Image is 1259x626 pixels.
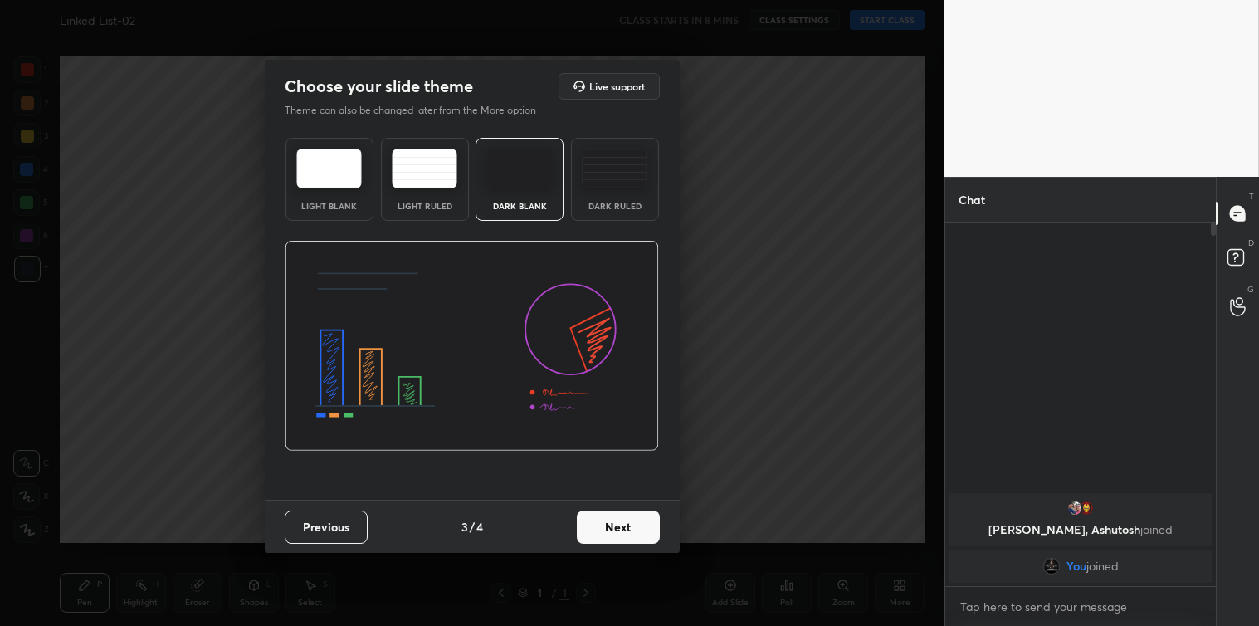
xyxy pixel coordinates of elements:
[1078,500,1095,516] img: 57fa73ed9ffb438299f8b0b7168da4d1.jpg
[1248,237,1254,249] p: D
[577,511,660,544] button: Next
[1042,558,1059,575] img: e60519a4c4f740609fbc41148676dd3d.jpg
[392,202,458,210] div: Light Ruled
[1086,560,1118,573] span: joined
[285,103,554,118] p: Theme can also be changed later from the More option
[476,518,483,536] h4: 4
[296,202,363,210] div: Light Blank
[1066,500,1083,516] img: b038987c98dc4a92aa9e0b4a5bd5125a.35641952_3
[582,149,647,188] img: darkRuledTheme.de295e13.svg
[470,518,475,536] h4: /
[461,518,468,536] h4: 3
[285,76,473,97] h2: Choose your slide theme
[959,523,1202,536] p: [PERSON_NAME], Ashutosh
[945,490,1216,586] div: grid
[945,178,998,222] p: Chat
[486,202,553,210] div: Dark Blank
[1247,283,1254,296] p: G
[285,511,368,544] button: Previous
[1140,521,1173,537] span: joined
[582,202,648,210] div: Dark Ruled
[1066,560,1086,573] span: You
[392,149,457,188] img: lightRuledTheme.5fabf969.svg
[296,149,362,188] img: lightTheme.e5ed3b09.svg
[285,241,659,452] img: darkThemeBanner.d06ce4a2.svg
[487,149,553,188] img: darkTheme.f0cc69e5.svg
[589,81,645,91] h5: Live support
[1249,190,1254,203] p: T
